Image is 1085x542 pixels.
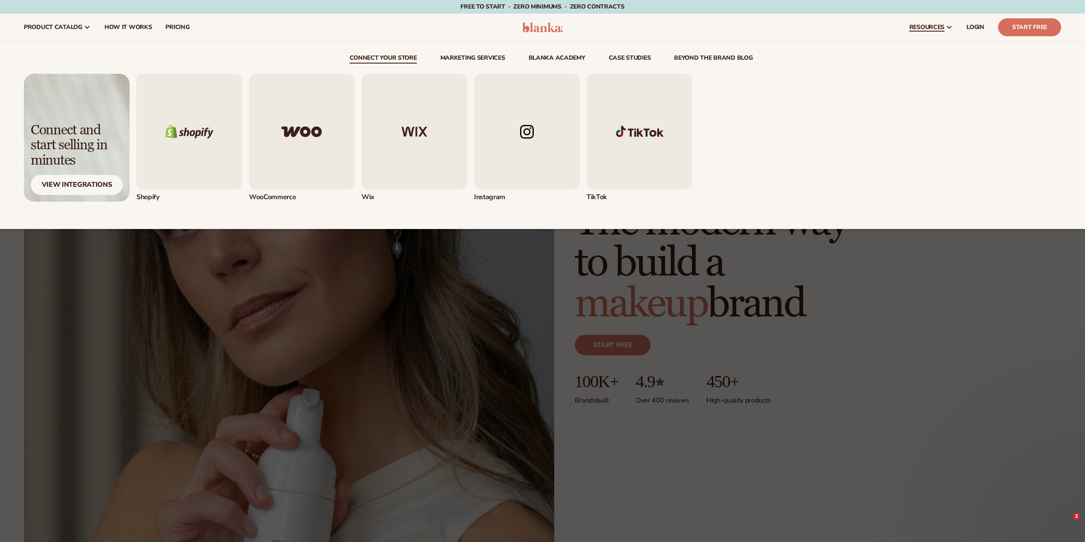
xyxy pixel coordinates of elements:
[529,55,585,64] a: Blanka Academy
[350,55,417,64] a: connect your store
[24,74,130,202] img: Light background with shadow.
[960,14,991,41] a: LOGIN
[966,24,984,31] span: LOGIN
[522,22,563,32] img: logo
[98,14,159,41] a: How It Works
[998,18,1061,36] a: Start Free
[609,55,651,64] a: case studies
[909,24,944,31] span: resources
[362,74,467,189] img: Wix logo.
[474,193,580,202] div: Instagram
[1056,513,1076,533] iframe: Intercom live chat
[474,74,580,202] div: 4 / 5
[104,24,152,31] span: How It Works
[249,74,355,202] div: 2 / 5
[165,24,189,31] span: pricing
[362,74,467,202] div: 3 / 5
[362,74,467,202] a: Wix logo. Wix
[136,74,242,202] a: Shopify logo. Shopify
[136,193,242,202] div: Shopify
[674,55,752,64] a: beyond the brand blog
[249,193,355,202] div: WooCommerce
[1073,513,1080,520] span: 2
[136,74,242,202] div: 1 / 5
[440,55,505,64] a: Marketing services
[587,74,692,202] div: 5 / 5
[474,74,580,202] a: Instagram logo. Instagram
[136,74,242,189] img: Shopify logo.
[587,193,692,202] div: TikTok
[460,3,624,11] span: Free to start · ZERO minimums · ZERO contracts
[24,74,130,202] a: Light background with shadow. Connect and start selling in minutes View Integrations
[249,74,355,202] a: Woo commerce logo. WooCommerce
[159,14,196,41] a: pricing
[31,123,123,168] div: Connect and start selling in minutes
[362,193,467,202] div: Wix
[31,175,123,195] div: View Integrations
[903,14,960,41] a: resources
[17,14,98,41] a: product catalog
[24,24,82,31] span: product catalog
[587,74,692,202] a: Shopify Image 1 TikTok
[249,74,355,189] img: Woo commerce logo.
[474,74,580,189] img: Instagram logo.
[587,74,692,189] img: Shopify Image 1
